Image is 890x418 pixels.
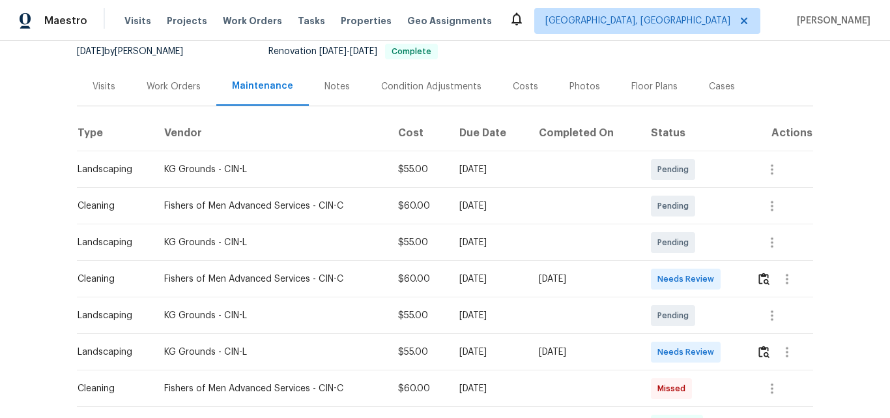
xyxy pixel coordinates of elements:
div: Landscaping [78,236,143,249]
div: KG Grounds - CIN-L [164,309,377,322]
div: [DATE] [459,163,518,176]
th: Cost [388,115,450,151]
div: $55.00 [398,236,439,249]
span: Projects [167,14,207,27]
th: Completed On [528,115,640,151]
span: Tasks [298,16,325,25]
div: Cases [709,80,735,93]
div: Landscaping [78,346,143,359]
button: Review Icon [756,336,771,368]
div: [DATE] [539,273,630,286]
div: $60.00 [398,273,439,286]
div: KG Grounds - CIN-L [164,236,377,249]
span: Missed [657,382,691,395]
img: Review Icon [758,273,769,285]
div: Notes [324,80,350,93]
span: Pending [657,163,694,176]
th: Vendor [154,115,388,151]
span: [DATE] [77,47,104,56]
div: Photos [569,80,600,93]
span: Work Orders [223,14,282,27]
span: - [319,47,377,56]
div: [DATE] [459,309,518,322]
th: Due Date [449,115,528,151]
div: Condition Adjustments [381,80,481,93]
div: [DATE] [459,346,518,359]
th: Status [640,115,746,151]
div: [DATE] [459,236,518,249]
div: Floor Plans [631,80,678,93]
div: [DATE] [539,346,630,359]
span: [DATE] [350,47,377,56]
div: Landscaping [78,163,143,176]
span: Geo Assignments [407,14,492,27]
div: [DATE] [459,382,518,395]
div: $60.00 [398,200,439,213]
div: KG Grounds - CIN-L [164,346,377,359]
div: Cleaning [78,200,143,213]
span: [PERSON_NAME] [792,14,870,27]
span: Visits [124,14,151,27]
div: by [PERSON_NAME] [77,44,199,59]
span: Pending [657,236,694,249]
div: Costs [513,80,538,93]
div: Cleaning [78,273,143,286]
th: Actions [746,115,813,151]
span: Needs Review [657,346,719,359]
div: $55.00 [398,309,439,322]
div: Fishers of Men Advanced Services - CIN-C [164,200,377,213]
div: Landscaping [78,309,143,322]
img: Review Icon [758,346,769,358]
span: Pending [657,309,694,322]
div: Work Orders [147,80,201,93]
span: Renovation [268,47,438,56]
span: Needs Review [657,273,719,286]
div: $55.00 [398,346,439,359]
span: Complete [386,48,437,55]
th: Type [77,115,154,151]
div: Fishers of Men Advanced Services - CIN-C [164,382,377,395]
button: Review Icon [756,263,771,295]
div: [DATE] [459,200,518,213]
span: [GEOGRAPHIC_DATA], [GEOGRAPHIC_DATA] [545,14,730,27]
div: Maintenance [232,80,293,93]
div: $60.00 [398,382,439,395]
div: Cleaning [78,382,143,395]
div: Fishers of Men Advanced Services - CIN-C [164,273,377,286]
div: [DATE] [459,273,518,286]
div: Visits [93,80,115,93]
div: $55.00 [398,163,439,176]
span: [DATE] [319,47,347,56]
span: Properties [341,14,392,27]
span: Pending [657,200,694,213]
div: KG Grounds - CIN-L [164,163,377,176]
span: Maestro [44,14,87,27]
